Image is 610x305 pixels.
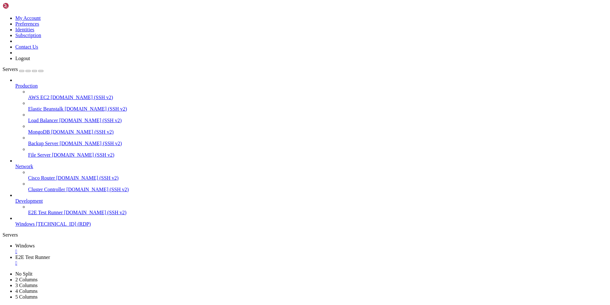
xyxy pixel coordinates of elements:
[15,192,607,215] li: Development
[3,95,166,100] span: To get started, please use the left side bar to add your server.
[28,112,607,123] li: Load Balancer [DOMAIN_NAME] (SSH v2)
[59,118,122,123] span: [DOMAIN_NAME] (SSH v2)
[15,288,38,294] a: 4 Columns
[15,294,38,300] a: 5 Columns
[3,30,527,35] x-row: It also has a full-featured SFTP client, remote desktop with RDP and VNC, and more.
[28,210,607,215] a: E2E Test Runner [DOMAIN_NAME] (SSH v2)
[15,56,30,61] a: Logout
[28,175,607,181] a: Cisco Router [DOMAIN_NAME] (SSH v2)
[28,146,607,158] li: File Server [DOMAIN_NAME] (SSH v2)
[15,198,607,204] a: Development
[28,175,55,181] span: Cisco Router
[15,254,50,260] span: E2E Test Runner
[15,44,38,50] a: Contact Us
[51,95,113,100] span: [DOMAIN_NAME] (SSH v2)
[28,204,607,215] li: E2E Test Runner [DOMAIN_NAME] (SSH v2)
[3,66,18,72] span: Servers
[15,83,607,89] a: Production
[28,106,63,112] span: Elastic Beanstalk
[3,3,54,8] span: Welcome to Shellngn!
[3,232,607,238] div: Servers
[28,152,607,158] a: File Server [DOMAIN_NAME] (SSH v2)
[28,210,63,215] span: E2E Test Runner
[28,141,58,146] span: Backup Server
[28,129,50,135] span: MongoDB
[28,141,607,146] a: Backup Server [DOMAIN_NAME] (SSH v2)
[125,46,161,51] span: https://shellngn.com/cloud/
[28,135,607,146] li: Backup Server [DOMAIN_NAME] (SSH v2)
[166,46,219,51] span: https://shellngn.com/pro-docker/
[28,100,607,112] li: Elastic Beanstalk [DOMAIN_NAME] (SSH v2)
[15,221,35,227] span: Windows
[28,181,607,192] li: Cluster Controller [DOMAIN_NAME] (SSH v2)
[15,33,41,38] a: Subscription
[15,215,607,227] li: Windows [TECHNICAL_ID] (RDP)
[3,13,61,19] span: This is a demo session.
[28,106,607,112] a: Elastic Beanstalk [DOMAIN_NAME] (SSH v2)
[65,106,127,112] span: [DOMAIN_NAME] (SSH v2)
[28,169,607,181] li: Cisco Router [DOMAIN_NAME] (SSH v2)
[54,84,100,89] span: https://shellngn.com
[28,95,607,100] a: AWS EC2 [DOMAIN_NAME] (SSH v2)
[3,51,527,57] x-row: * Work on multiple sessions, automate your SSH commands, and establish connections with just a si...
[5,62,77,67] span: Remote Desktop Capabilities:
[36,221,91,227] span: [TECHNICAL_ID] (RDP)
[3,24,527,30] x-row: Shellngn is a web-based SSH client that allows you to connect to your servers from anywhere witho...
[3,57,527,62] x-row: * Enjoy easy management of files and folders, swift data transfers, and the ability to edit your ...
[3,3,39,9] img: Shellngn
[28,89,607,100] li: AWS EC2 [DOMAIN_NAME] (SSH v2)
[15,243,607,254] a: Windows
[15,249,607,254] a: 
[51,129,114,135] span: [DOMAIN_NAME] (SSH v2)
[5,51,56,57] span: Advanced SSH Client:
[28,129,607,135] a: MongoDB [DOMAIN_NAME] (SSH v2)
[66,187,129,192] span: [DOMAIN_NAME] (SSH v2)
[15,77,607,158] li: Production
[15,164,607,169] a: Network
[15,243,35,248] span: Windows
[3,62,527,68] x-row: * Take full control of your remote servers using our RDP or VNC from your browser.
[15,164,33,169] span: Network
[15,283,38,288] a: 3 Columns
[28,187,607,192] a: Cluster Controller [DOMAIN_NAME] (SSH v2)
[15,277,38,282] a: 2 Columns
[15,83,38,89] span: Production
[3,84,527,90] x-row: More information at:
[60,141,122,146] span: [DOMAIN_NAME] (SSH v2)
[3,46,527,51] x-row: * Whether you're using or , enjoy the convenience of managing your servers from anywhere.
[5,68,59,73] span: Mobile Compatibility:
[15,271,33,277] a: No Split
[5,46,74,51] span: Seamless Server Management:
[28,118,58,123] span: Load Balancer
[28,123,607,135] li: MongoDB [DOMAIN_NAME] (SSH v2)
[15,21,39,27] a: Preferences
[15,15,41,21] a: My Account
[15,27,34,32] a: Identities
[52,152,115,158] span: [DOMAIN_NAME] (SSH v2)
[3,100,5,106] div: (0, 18)
[15,198,43,204] span: Development
[3,68,527,73] x-row: * Experience the same robust functionality and convenience on your mobile devices, for seamless s...
[15,221,607,227] a: Windows [TECHNICAL_ID] (RDP)
[15,158,607,192] li: Network
[28,118,607,123] a: Load Balancer [DOMAIN_NAME] (SSH v2)
[28,187,65,192] span: Cluster Controller
[15,260,607,266] a: 
[28,152,51,158] span: File Server
[5,57,71,62] span: Comprehensive SFTP Client:
[3,66,43,72] a: Servers
[15,254,607,266] a: E2E Test Runner
[64,210,127,215] span: [DOMAIN_NAME] (SSH v2)
[56,175,119,181] span: [DOMAIN_NAME] (SSH v2)
[28,95,49,100] span: AWS EC2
